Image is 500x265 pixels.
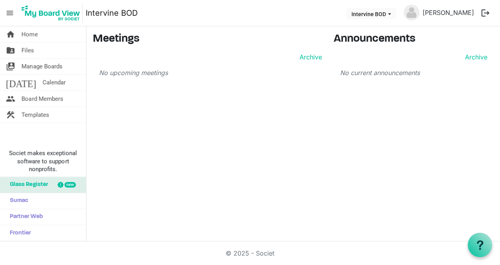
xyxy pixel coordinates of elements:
h3: Announcements [334,33,494,46]
span: Societ makes exceptional software to support nonprofits. [4,149,83,173]
p: No current announcements [340,68,488,77]
img: My Board View Logo [19,3,83,23]
button: Intervine BOD dropdownbutton [346,8,396,19]
span: people [6,91,15,107]
h3: Meetings [93,33,322,46]
a: [PERSON_NAME] [419,5,477,20]
span: Glass Register [6,177,48,193]
p: No upcoming meetings [99,68,322,77]
span: Partner Web [6,209,43,225]
span: Manage Boards [22,59,63,74]
span: Home [22,26,38,42]
span: Frontier [6,225,31,241]
span: Templates [22,107,49,123]
span: Files [22,42,34,58]
span: folder_shared [6,42,15,58]
span: construction [6,107,15,123]
span: Board Members [22,91,63,107]
span: menu [2,6,17,20]
span: Calendar [42,75,66,90]
a: Archive [296,52,322,62]
a: Archive [462,52,487,62]
a: My Board View Logo [19,3,86,23]
img: no-profile-picture.svg [404,5,419,20]
span: switch_account [6,59,15,74]
div: new [64,182,76,188]
span: home [6,26,15,42]
a: © 2025 - Societ [226,249,274,257]
button: logout [477,5,494,21]
span: [DATE] [6,75,36,90]
a: Intervine BOD [86,5,138,21]
span: Sumac [6,193,28,209]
